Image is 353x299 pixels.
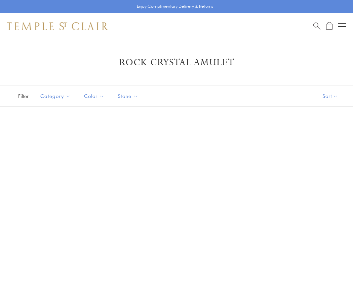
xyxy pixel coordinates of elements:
[313,22,320,30] a: Search
[37,92,76,100] span: Category
[81,92,109,100] span: Color
[79,89,109,104] button: Color
[7,22,108,30] img: Temple St. Clair
[307,86,353,106] button: Show sort by
[137,3,213,10] p: Enjoy Complimentary Delivery & Returns
[35,89,76,104] button: Category
[113,89,143,104] button: Stone
[326,22,332,30] a: Open Shopping Bag
[17,57,336,69] h1: Rock Crystal Amulet
[114,92,143,100] span: Stone
[338,22,346,30] button: Open navigation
